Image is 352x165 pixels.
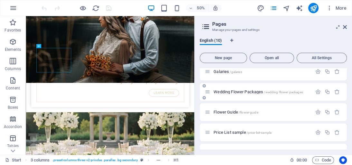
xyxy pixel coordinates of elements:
[239,111,258,114] span: /flower-guide
[230,70,242,74] span: /galaries
[334,89,340,95] div: Remove
[5,47,21,52] p: Elements
[308,3,319,13] button: publish
[200,38,347,50] div: Language Tabs
[325,69,330,74] div: Duplicate
[174,156,179,164] span: Click to select. Double-click to edit
[300,56,344,60] span: All Settings
[290,156,307,164] h6: Session time
[247,131,272,134] span: /price-list-sample
[282,5,290,12] i: Navigator
[212,110,312,114] div: Flower Guide/flower-guide
[250,53,294,63] button: Open all
[212,90,312,94] div: Wedding Flower Packages/wedding-flower-packages
[325,89,330,95] div: Duplicate
[212,5,218,11] i: On resize automatically adjust zoom level to fit chosen device.
[4,124,22,129] p: Accordion
[270,5,277,12] i: Pages (Ctrl+Alt+S)
[297,53,347,63] button: All Settings
[282,4,290,12] button: navigator
[334,69,340,74] div: Remove
[295,5,303,12] i: AI Writer
[295,4,303,12] button: text_generator
[301,158,302,162] span: :
[200,53,247,63] button: New page
[257,5,264,12] i: Design (Ctrl+Alt+Y)
[214,130,271,135] span: Click to open page
[326,5,347,11] span: More
[140,158,143,162] i: This element is a customizable preset
[334,130,340,135] div: Remove
[200,37,222,46] span: English (10)
[315,69,321,74] div: Settings
[186,4,209,12] button: 50%
[325,109,330,115] div: Duplicate
[6,86,20,91] p: Content
[79,4,87,12] button: Click here to leave preview mode and continue editing
[92,4,100,12] button: reload
[31,156,179,164] nav: breadcrumb
[212,27,334,33] h3: Manage your pages and settings
[264,90,303,94] span: /wedding-flower-packages
[324,3,349,13] button: More
[334,109,340,115] div: Remove
[7,143,19,149] p: Tables
[309,5,317,12] i: Publish
[8,105,18,110] p: Boxes
[315,89,321,95] div: Settings
[339,156,347,164] button: Usercentrics
[315,109,321,115] div: Settings
[297,156,307,164] span: 00 00
[5,28,21,33] p: Favorites
[31,156,50,164] span: Click to select. Double-click to edit
[212,130,312,134] div: Price List sample/price-list-sample
[195,4,206,12] h6: 50%
[5,66,21,71] p: Columns
[92,5,100,12] i: Reload page
[257,4,264,12] button: design
[203,56,244,60] span: New page
[270,4,277,12] button: pages
[214,110,258,115] span: Flower Guide
[315,130,321,135] div: Settings
[214,89,303,94] span: Click to open page
[312,156,334,164] button: Code
[325,130,330,135] div: Duplicate
[315,156,331,164] span: Code
[252,56,291,60] span: Open all
[52,156,138,164] span: . preset-columns-three-v2-priodas .parallax .bg-secondary
[214,69,242,74] span: Click to open page
[212,21,347,27] h2: Pages
[5,156,21,164] a: Click to cancel selection. Double-click to open Pages
[212,69,312,74] div: Galaries/galaries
